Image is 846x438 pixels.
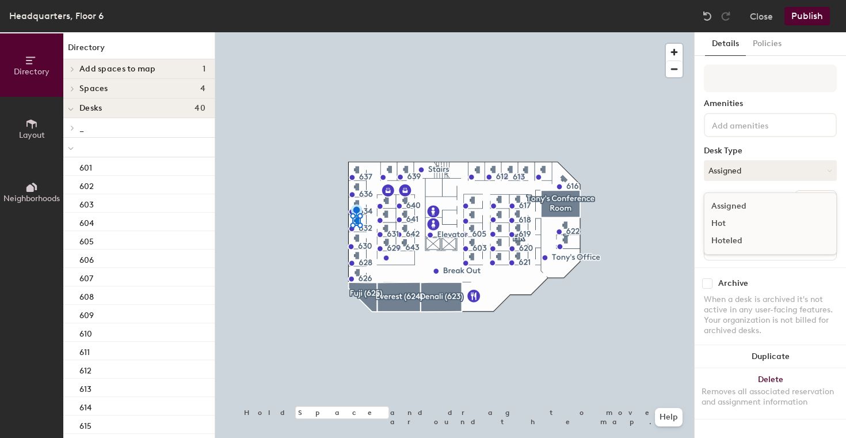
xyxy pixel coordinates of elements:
[720,10,731,22] img: Redo
[79,84,108,93] span: Spaces
[79,233,94,247] p: 605
[710,118,813,131] input: Add amenities
[705,32,746,56] button: Details
[702,10,713,22] img: Undo
[79,178,94,191] p: 602
[79,124,84,134] span: _
[203,65,205,74] span: 1
[704,99,837,108] div: Amenities
[79,381,92,394] p: 613
[795,190,837,210] button: Ungroup
[704,294,837,336] div: When a desk is archived it's not active in any user-facing features. Your organization is not bil...
[704,146,837,156] div: Desk Type
[695,345,846,368] button: Duplicate
[14,67,49,77] span: Directory
[79,289,94,302] p: 608
[750,7,773,25] button: Close
[784,7,830,25] button: Publish
[704,160,837,181] button: Assigned
[704,215,820,232] div: Hot
[79,363,92,376] p: 612
[3,194,60,203] span: Neighborhoods
[79,65,156,74] span: Add spaces to map
[702,387,839,407] div: Removes all associated reservation and assignment information
[79,418,92,431] p: 615
[19,130,45,140] span: Layout
[695,368,846,419] button: DeleteRemoves all associated reservation and assignment information
[79,307,94,320] p: 609
[200,84,205,93] span: 4
[9,9,104,23] div: Headquarters, Floor 6
[63,41,215,59] h1: Directory
[79,252,94,265] p: 606
[655,408,683,426] button: Help
[704,232,820,250] div: Hoteled
[79,197,94,210] p: 603
[79,215,94,228] p: 604
[79,399,92,413] p: 614
[79,344,90,357] p: 611
[718,279,748,288] div: Archive
[79,326,92,339] p: 610
[195,104,205,113] span: 40
[79,160,92,173] p: 601
[79,104,102,113] span: Desks
[704,198,820,215] div: Assigned
[746,32,788,56] button: Policies
[79,270,93,284] p: 607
